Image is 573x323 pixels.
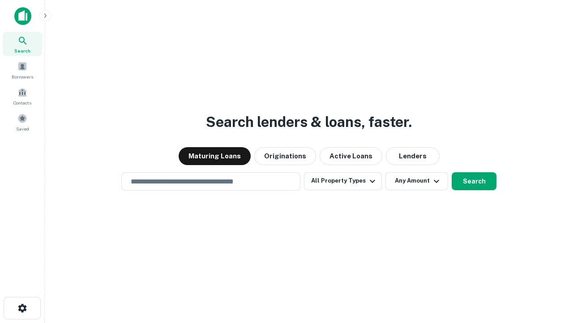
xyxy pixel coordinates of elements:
[206,111,412,133] h3: Search lenders & loans, faster.
[386,147,440,165] button: Lenders
[16,125,29,132] span: Saved
[14,7,31,25] img: capitalize-icon.png
[13,99,31,106] span: Contacts
[304,172,382,190] button: All Property Types
[3,32,42,56] a: Search
[385,172,448,190] button: Any Amount
[3,110,42,134] a: Saved
[179,147,251,165] button: Maturing Loans
[3,58,42,82] a: Borrowers
[320,147,382,165] button: Active Loans
[3,84,42,108] a: Contacts
[14,47,30,54] span: Search
[452,172,496,190] button: Search
[12,73,33,80] span: Borrowers
[528,223,573,266] iframe: Chat Widget
[254,147,316,165] button: Originations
